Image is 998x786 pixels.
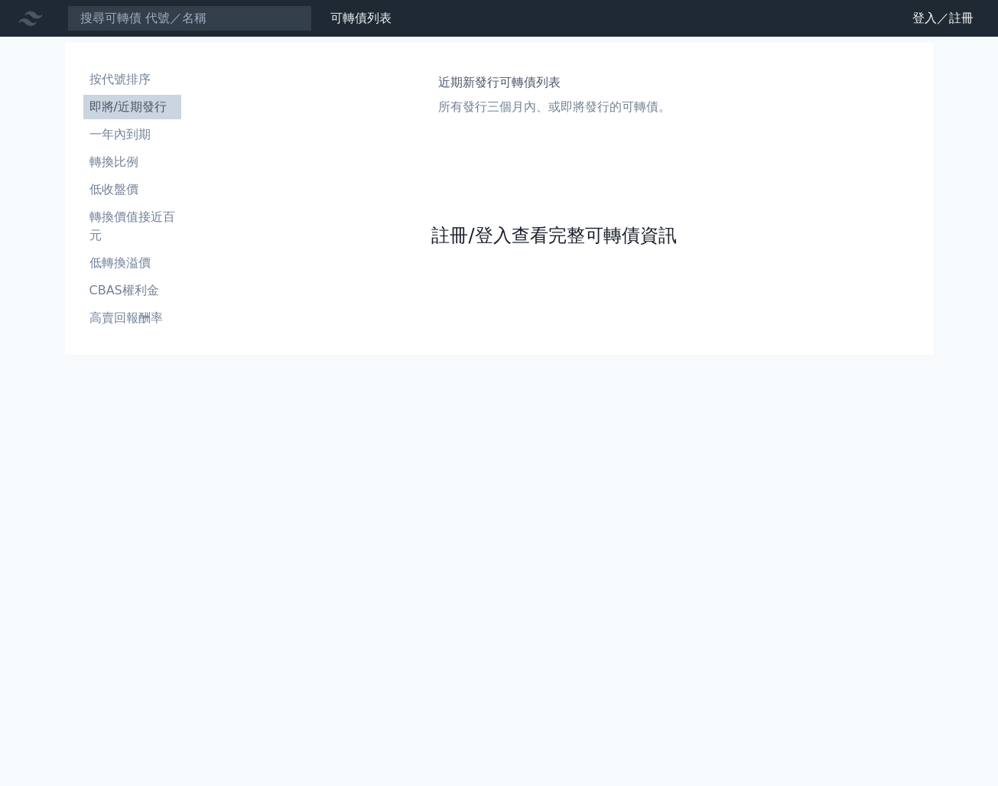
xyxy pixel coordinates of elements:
a: 登入／註冊 [900,6,986,31]
a: 註冊/登入查看完整可轉債資訊 [431,223,676,248]
li: 一年內到期 [83,125,181,144]
a: 高賣回報酬率 [83,306,181,330]
a: CBAS權利金 [83,278,181,303]
a: 即將/近期發行 [83,95,181,119]
li: CBAS權利金 [83,281,181,300]
li: 即將/近期發行 [83,98,181,116]
input: 搜尋可轉債 代號／名稱 [67,5,312,31]
a: 一年內到期 [83,122,181,147]
a: 轉換價值接近百元 [83,205,181,248]
a: 轉換比例 [83,150,181,174]
li: 轉換價值接近百元 [83,208,181,245]
li: 轉換比例 [83,153,181,171]
a: 按代號排序 [83,67,181,92]
li: 按代號排序 [83,70,181,89]
a: 低收盤價 [83,177,181,202]
a: 低轉換溢價 [83,251,181,275]
li: 低轉換溢價 [83,254,181,272]
p: 所有發行三個月內、或即將發行的可轉債。 [438,98,671,116]
h1: 近期新發行可轉債列表 [438,73,671,92]
a: 可轉債列表 [330,11,392,25]
li: 低收盤價 [83,180,181,199]
li: 高賣回報酬率 [83,309,181,327]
